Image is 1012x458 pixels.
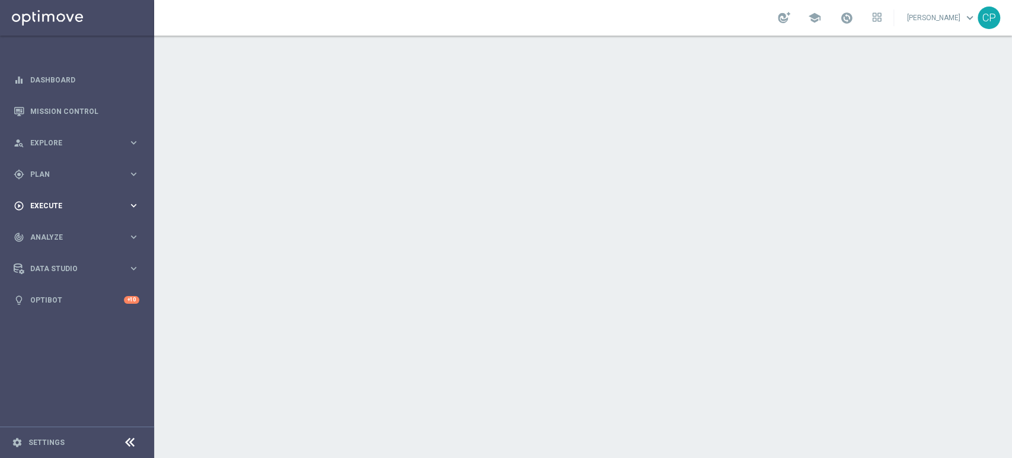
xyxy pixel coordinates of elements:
div: Dashboard [14,64,139,96]
i: gps_fixed [14,169,24,180]
span: school [808,11,821,24]
i: track_changes [14,232,24,243]
span: Analyze [30,234,128,241]
span: keyboard_arrow_down [963,11,976,24]
button: gps_fixed Plan keyboard_arrow_right [13,170,140,179]
button: person_search Explore keyboard_arrow_right [13,138,140,148]
button: lightbulb Optibot +10 [13,295,140,305]
i: keyboard_arrow_right [128,200,139,211]
div: +10 [124,296,139,304]
div: Optibot [14,284,139,316]
i: person_search [14,138,24,148]
span: Explore [30,139,128,147]
div: Analyze [14,232,128,243]
button: track_changes Analyze keyboard_arrow_right [13,233,140,242]
span: Execute [30,202,128,209]
i: keyboard_arrow_right [128,263,139,274]
i: keyboard_arrow_right [128,231,139,243]
a: Mission Control [30,96,139,127]
i: settings [12,437,23,448]
button: Data Studio keyboard_arrow_right [13,264,140,273]
a: Dashboard [30,64,139,96]
div: CP [978,7,1000,29]
a: Optibot [30,284,124,316]
div: Data Studio [14,263,128,274]
span: Plan [30,171,128,178]
div: Mission Control [14,96,139,127]
button: play_circle_outline Execute keyboard_arrow_right [13,201,140,211]
i: keyboard_arrow_right [128,137,139,148]
a: Settings [28,439,65,446]
button: equalizer Dashboard [13,75,140,85]
i: play_circle_outline [14,201,24,211]
i: lightbulb [14,295,24,306]
i: keyboard_arrow_right [128,168,139,180]
a: [PERSON_NAME]keyboard_arrow_down [906,9,978,27]
div: Plan [14,169,128,180]
div: Execute [14,201,128,211]
i: equalizer [14,75,24,85]
button: Mission Control [13,107,140,116]
div: Explore [14,138,128,148]
span: Data Studio [30,265,128,272]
